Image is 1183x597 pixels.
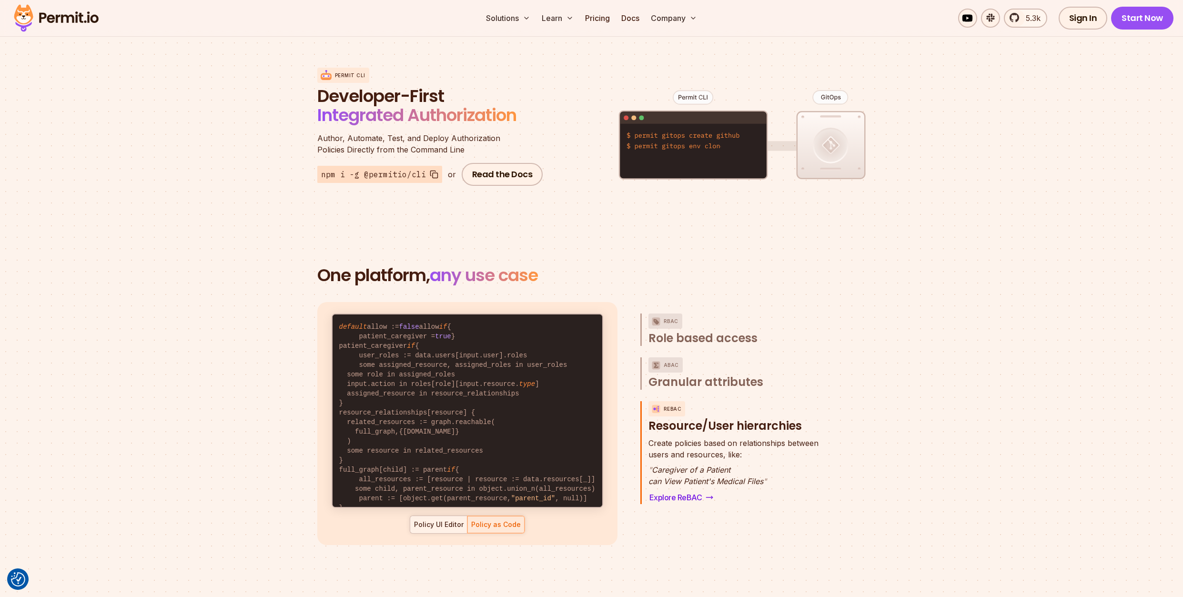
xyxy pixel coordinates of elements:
span: if [407,342,415,350]
div: ReBACResource/User hierarchies [648,437,826,504]
span: if [439,323,447,331]
button: Consent Preferences [11,572,25,587]
span: true [435,333,451,340]
span: false [399,323,419,331]
p: ABAC [664,357,679,373]
span: Create policies based on relationships between [648,437,819,449]
button: Policy UI Editor [410,516,467,534]
span: if [447,466,455,474]
span: Developer-First [317,87,546,106]
code: allow := allow { patient_caregiver = } patient_caregiver { user_roles := data.users[input.user].r... [333,314,602,530]
a: Read the Docs [462,163,543,186]
a: Sign In [1059,7,1108,30]
span: npm i -g @permitio/cli [321,169,426,180]
span: " [648,465,652,475]
h2: One platform, [317,266,866,285]
div: or [448,169,456,180]
span: "parent_id" [511,495,555,502]
img: Revisit consent button [11,572,25,587]
a: Pricing [581,9,614,28]
span: Author, Automate, Test, and Deploy Authorization [317,132,546,144]
button: npm i -g @permitio/cli [317,166,442,183]
img: Permit logo [10,2,103,34]
a: Explore ReBAC [648,491,715,504]
p: Policies Directly from the Command Line [317,132,546,155]
span: Integrated Authorization [317,103,516,127]
a: Start Now [1111,7,1173,30]
p: Caregiver of a Patient can View Patient's Medical Files [648,464,819,487]
span: Granular attributes [648,374,763,390]
button: Learn [538,9,577,28]
span: Role based access [648,331,758,346]
span: default [339,323,367,331]
span: 5.3k [1020,12,1041,24]
p: Permit CLI [335,72,365,79]
button: Solutions [482,9,534,28]
div: Policy UI Editor [414,520,464,529]
span: type [519,380,536,388]
button: ABACGranular attributes [648,357,826,390]
a: 5.3k [1004,9,1047,28]
a: Docs [617,9,643,28]
button: Company [647,9,701,28]
span: any use case [430,263,538,287]
p: users and resources, like: [648,437,819,460]
span: " [763,476,767,486]
p: RBAC [664,314,678,329]
button: RBACRole based access [648,314,826,346]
